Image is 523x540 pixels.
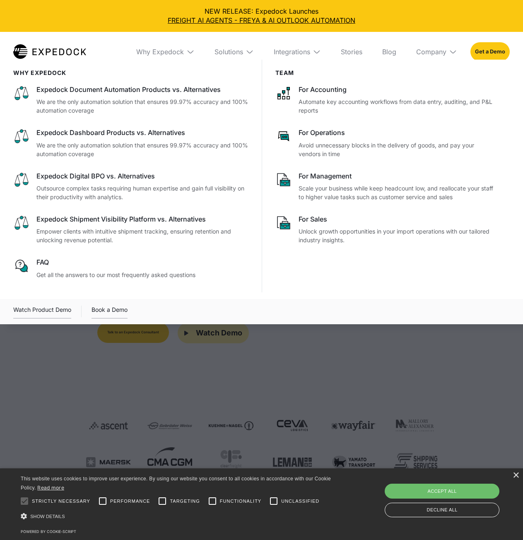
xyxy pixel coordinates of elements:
span: This website uses cookies to improve user experience. By using our website you consent to all coo... [21,476,331,491]
div: Solutions [208,32,260,72]
a: Expedock Digital BPO vs. AlternativesOutsource complex tasks requiring human expertise and gain f... [13,171,248,201]
span: Functionality [220,498,261,505]
div: Team [275,70,497,77]
div: Company [410,32,464,72]
div: For Management [299,171,497,181]
p: Automate key accounting workflows from data entry, auditing, and P&L reports [299,97,497,115]
p: We are the only automation solution that ensures 99.97% accuracy and 100% automation coverage [36,97,248,115]
a: Get a Demo [470,42,510,61]
p: Scale your business while keep headcount low, and reallocate your staff to higher value tasks suc... [299,184,497,201]
span: Strictly necessary [32,498,90,505]
a: For SalesUnlock growth opportunities in your import operations with our tailored industry insights. [275,215,497,244]
a: For AccountingAutomate key accounting workflows from data entry, auditing, and P&L reports [275,85,497,115]
div: NEW RELEASE: Expedock Launches [7,7,516,25]
a: Expedock Dashboard Products vs. AlternativesWe are the only automation solution that ensures 99.9... [13,128,248,158]
a: open lightbox [13,305,71,318]
div: Expedock Digital BPO vs. Alternatives [36,171,248,181]
div: Expedock Shipment Visibility Platform vs. Alternatives [36,215,248,224]
a: Expedock Shipment Visibility Platform vs. AlternativesEmpower clients with intuitive shipment tra... [13,215,248,244]
div: WHy Expedock [13,70,248,77]
div: Expedock Document Automation Products vs. Alternatives [36,85,248,94]
p: Empower clients with intuitive shipment tracking, ensuring retention and unlocking revenue potent... [36,227,248,244]
a: Read more [37,485,64,491]
iframe: Chat Widget [385,451,523,540]
span: Unclassified [281,498,319,505]
a: FAQGet all the answers to our most frequently asked questions [13,258,248,279]
div: For Operations [299,128,497,137]
div: Expedock Dashboard Products vs. Alternatives [36,128,248,137]
span: Targeting [170,498,200,505]
div: Watch Product Demo [13,305,71,318]
a: Expedock Document Automation Products vs. AlternativesWe are the only automation solution that en... [13,85,248,115]
div: Why Expedock [130,32,201,72]
div: Why Expedock [136,48,184,56]
p: Unlock growth opportunities in your import operations with our tailored industry insights. [299,227,497,244]
a: For ManagementScale your business while keep headcount low, and reallocate your staff to higher v... [275,171,497,201]
p: We are the only automation solution that ensures 99.97% accuracy and 100% automation coverage [36,141,248,158]
span: Show details [30,514,65,519]
a: Stories [334,32,369,72]
div: Integrations [274,48,310,56]
p: Avoid unnecessary blocks in the delivery of goods, and pay your vendors in time [299,141,497,158]
div: Show details [21,511,334,522]
a: Powered by cookie-script [21,529,76,534]
span: Performance [110,498,150,505]
div: Solutions [215,48,243,56]
p: Get all the answers to our most frequently asked questions [36,270,248,279]
p: Outsource complex tasks requiring human expertise and gain full visibility on their productivity ... [36,184,248,201]
div: Company [416,48,446,56]
div: For Sales [299,215,497,224]
div: FAQ [36,258,248,267]
a: Blog [376,32,403,72]
div: For Accounting [299,85,497,94]
a: Book a Demo [92,305,128,318]
div: Integrations [267,32,328,72]
a: For OperationsAvoid unnecessary blocks in the delivery of goods, and pay your vendors in time [275,128,497,158]
a: FREIGHT AI AGENTS - FREYA & AI OUTLOOK AUTOMATION [7,16,516,25]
